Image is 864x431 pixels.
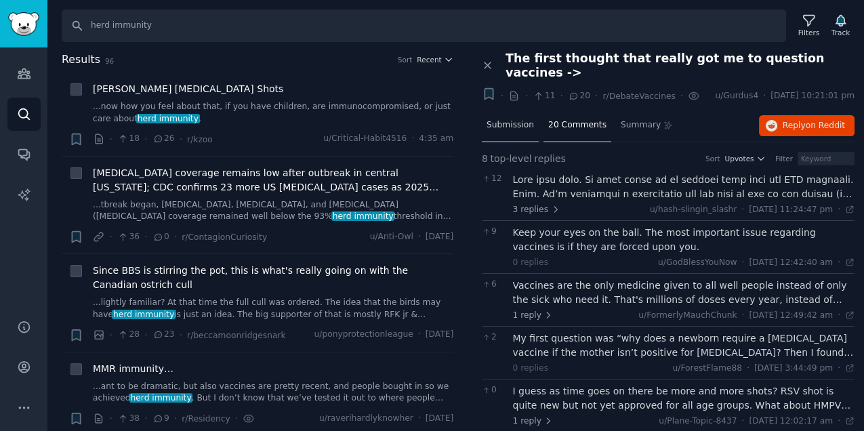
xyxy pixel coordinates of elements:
span: · [742,310,745,322]
span: 36 [117,231,140,243]
span: 0 [482,384,506,396]
span: u/ForestFlame88 [673,363,743,373]
div: Sort [705,154,720,163]
input: Keyword [798,152,855,165]
span: 20 Comments [548,119,606,131]
span: u/hash-slingin_slashr [650,205,737,214]
span: · [525,89,528,103]
span: · [418,413,421,425]
span: 3 replies [513,204,560,216]
span: u/FormerlyMauchChunk [638,310,737,320]
span: u/Gurdus4 [715,90,758,102]
span: · [144,328,147,342]
span: herd immunity [129,393,193,403]
span: [DATE] 12:42:40 am [749,257,833,269]
span: u/raverihardlyknowher [319,413,413,425]
div: Vaccines are the only medicine given to all well people instead of only the sick who need it. Tha... [513,279,855,307]
span: · [418,231,421,243]
span: · [110,328,112,342]
span: [DATE] [426,329,453,341]
span: r/ContagionCuriosity [182,232,267,242]
span: 4:35 am [419,133,453,145]
span: [DATE] 12:49:42 am [749,310,833,322]
span: on Reddit [806,121,845,130]
span: · [595,89,598,103]
a: MMR immunity… [93,362,173,376]
span: · [763,90,766,102]
span: [PERSON_NAME] [MEDICAL_DATA] Shots [93,82,283,96]
span: · [747,363,749,375]
span: 20 [568,90,590,102]
button: Replyon Reddit [759,115,855,137]
span: [DATE] 12:02:17 am [749,415,833,428]
span: replies [534,152,566,166]
span: Summary [621,119,661,131]
span: · [174,411,177,426]
span: · [838,415,840,428]
span: 0 [152,231,169,243]
span: 38 [117,413,140,425]
div: Filters [798,28,819,37]
img: GummySearch logo [8,12,39,36]
span: Reply [783,120,845,132]
span: Since BBS is stirring the pot, this is what's really going on with the Canadian ostrich cull [93,264,453,292]
span: top-level [490,152,531,166]
span: r/kzoo [187,135,213,144]
span: r/Residency [182,414,230,424]
span: · [560,89,563,103]
span: u/Plane-Topic-8437 [659,416,737,426]
span: Upvotes [724,154,754,163]
span: · [418,329,421,341]
span: 96 [105,57,114,65]
span: 12 [482,173,506,185]
a: ...tbreak began, [MEDICAL_DATA], [MEDICAL_DATA], and [MEDICAL_DATA] ([MEDICAL_DATA] coverage rema... [93,199,453,223]
button: Recent [417,55,453,64]
a: ...lightly familiar? At that time the full cull was ordered. The idea that the birds may haveherd... [93,297,453,321]
span: · [174,230,177,244]
span: · [838,310,840,322]
span: · [742,415,745,428]
span: r/DebateVaccines [603,91,676,101]
span: r/beccamoonridgesnark [187,331,285,340]
span: 9 [482,226,506,238]
span: herd immunity [112,310,176,319]
a: [MEDICAL_DATA] coverage remains low after outbreak in central [US_STATE]; CDC confirms 23 more US... [93,166,453,194]
span: 11 [533,90,555,102]
span: 23 [152,329,175,341]
span: 2 [482,331,506,344]
span: The first thought that really got me to question vaccines -> [506,52,855,80]
span: · [144,230,147,244]
span: 6 [482,279,506,291]
div: Filter [775,154,793,163]
span: · [742,257,745,269]
span: · [180,328,182,342]
div: Keep your eyes on the ball. The most important issue regarding vaccines is if they are forced upo... [513,226,855,254]
span: Submission [487,119,534,131]
div: I guess as time goes on there be more and more shots? RSV shot is quite new but not yet approved ... [513,384,855,413]
span: [DATE] [426,413,453,425]
span: · [110,132,112,146]
span: 18 [117,133,140,145]
span: · [180,132,182,146]
span: 26 [152,133,175,145]
span: · [838,363,840,375]
span: 1 reply [513,415,554,428]
span: · [110,411,112,426]
span: [DATE] [426,231,453,243]
span: · [235,411,238,426]
span: · [501,89,503,103]
span: u/Anti-Owl [370,231,413,243]
span: u/ponyprotectionleague [314,329,413,341]
span: · [680,89,683,103]
span: · [838,257,840,269]
a: ...now how you feel about that, if you have children, are immunocompromised, or just care abouthe... [93,101,453,125]
span: 9 [152,413,169,425]
span: 8 [482,152,488,166]
span: Recent [417,55,441,64]
span: · [110,230,112,244]
button: Upvotes [724,154,766,163]
span: herd immunity [331,211,395,221]
span: u/GodBlessYouNow [658,258,737,267]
